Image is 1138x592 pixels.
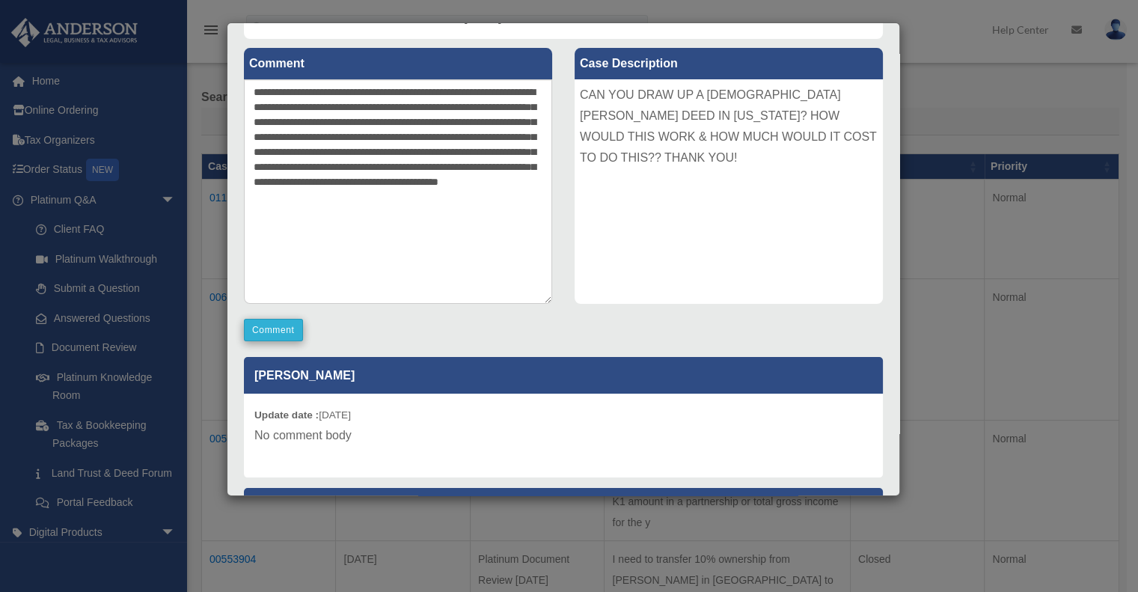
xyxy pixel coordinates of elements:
button: Comment [244,319,303,341]
label: Comment [244,48,552,79]
b: Update date : [254,409,319,421]
label: Case Description [575,48,883,79]
p: [PERSON_NAME] Advisors [244,488,883,525]
div: CAN YOU DRAW UP A [DEMOGRAPHIC_DATA] [PERSON_NAME] DEED IN [US_STATE]? HOW WOULD THIS WORK & HOW ... [575,79,883,304]
small: [DATE] [254,409,351,421]
p: [PERSON_NAME] [244,357,883,394]
p: No comment body [254,425,872,446]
